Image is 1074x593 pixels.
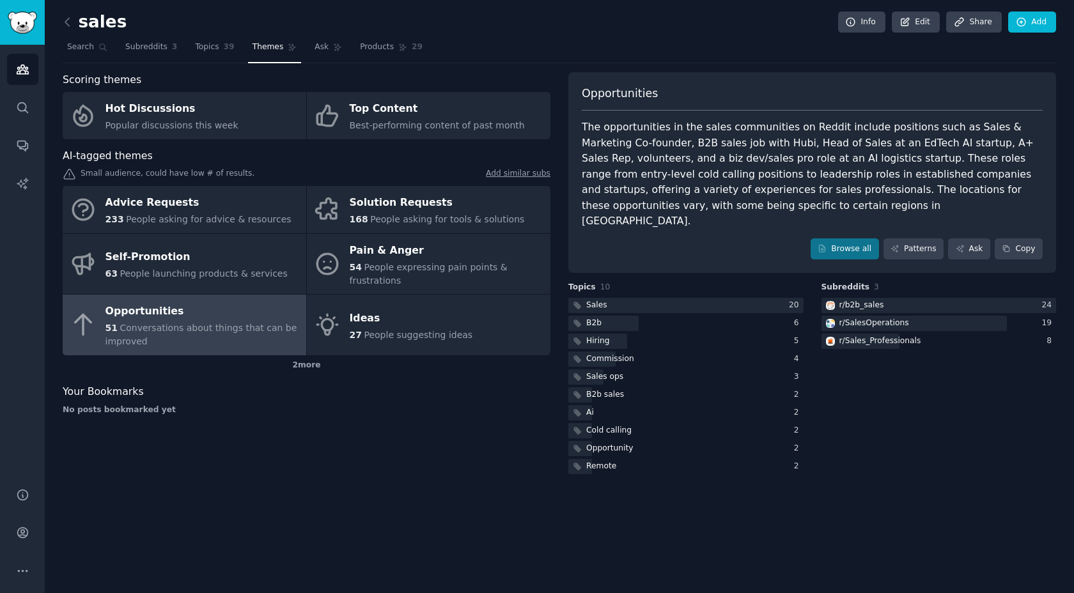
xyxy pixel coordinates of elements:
[995,238,1043,260] button: Copy
[63,37,112,63] a: Search
[826,301,835,310] img: b2b_sales
[307,92,550,139] a: Top ContentBest-performing content of past month
[307,234,550,295] a: Pain & Anger54People expressing pain points & frustrations
[839,318,909,329] div: r/ SalesOperations
[568,334,804,350] a: Hiring5
[794,318,804,329] div: 6
[826,319,835,328] img: SalesOperations
[248,37,302,63] a: Themes
[105,268,118,279] span: 63
[586,461,616,472] div: Remote
[1008,12,1056,33] a: Add
[821,282,870,293] span: Subreddits
[821,334,1057,350] a: Sales_Professionalsr/Sales_Professionals8
[224,42,235,53] span: 39
[811,238,879,260] a: Browse all
[120,268,287,279] span: People launching products & services
[586,300,607,311] div: Sales
[126,214,291,224] span: People asking for advice & resources
[63,355,550,376] div: 2 more
[586,389,624,401] div: B2b sales
[486,168,550,181] a: Add similar subs
[821,316,1057,332] a: SalesOperationsr/SalesOperations19
[307,186,550,233] a: Solution Requests168People asking for tools & solutions
[839,335,921,347] div: r/ Sales_Professionals
[105,247,288,268] div: Self-Promotion
[586,353,634,365] div: Commission
[794,443,804,454] div: 2
[586,318,602,329] div: B2b
[821,298,1057,314] a: b2b_salesr/b2b_sales24
[310,37,346,63] a: Ask
[195,42,219,53] span: Topics
[350,99,525,119] div: Top Content
[350,262,362,272] span: 54
[105,323,297,346] span: Conversations about things that can be improved
[172,42,178,53] span: 3
[568,316,804,332] a: B2b6
[105,99,238,119] div: Hot Discussions
[370,214,524,224] span: People asking for tools & solutions
[63,384,144,400] span: Your Bookmarks
[105,193,292,213] div: Advice Requests
[582,119,1043,229] div: The opportunities in the sales communities on Reddit include positions such as Sales & Marketing ...
[412,42,423,53] span: 29
[63,186,306,233] a: Advice Requests233People asking for advice & resources
[360,42,394,53] span: Products
[586,407,594,419] div: Ai
[67,42,94,53] span: Search
[789,300,804,311] div: 20
[568,298,804,314] a: Sales20
[586,371,623,383] div: Sales ops
[794,461,804,472] div: 2
[568,282,596,293] span: Topics
[1047,335,1056,347] div: 8
[568,387,804,403] a: B2b sales2
[350,214,368,224] span: 168
[883,238,944,260] a: Patterns
[568,441,804,457] a: Opportunity2
[794,389,804,401] div: 2
[105,302,300,322] div: Opportunities
[350,120,525,130] span: Best-performing content of past month
[1041,318,1056,329] div: 19
[105,323,118,333] span: 51
[63,148,153,164] span: AI-tagged themes
[794,353,804,365] div: 4
[350,193,525,213] div: Solution Requests
[794,335,804,347] div: 5
[874,282,879,291] span: 3
[8,12,37,34] img: GummySearch logo
[568,423,804,439] a: Cold calling2
[586,443,634,454] div: Opportunity
[191,37,238,63] a: Topics39
[350,240,544,261] div: Pain & Anger
[838,12,885,33] a: Info
[63,12,127,33] h2: sales
[63,295,306,355] a: Opportunities51Conversations about things that can be improved
[794,371,804,383] div: 3
[946,12,1001,33] a: Share
[307,295,550,355] a: Ideas27People suggesting ideas
[586,425,632,436] div: Cold calling
[253,42,284,53] span: Themes
[568,405,804,421] a: Ai2
[586,335,610,347] div: Hiring
[600,282,611,291] span: 10
[63,234,306,295] a: Self-Promotion63People launching products & services
[1041,300,1056,311] div: 24
[364,330,472,340] span: People suggesting ideas
[355,37,427,63] a: Products29
[794,407,804,419] div: 2
[315,42,329,53] span: Ask
[121,37,182,63] a: Subreddits3
[63,168,550,181] div: Small audience, could have low # of results.
[568,351,804,367] a: Commission4
[105,120,238,130] span: Popular discussions this week
[568,369,804,385] a: Sales ops3
[582,86,658,102] span: Opportunities
[125,42,167,53] span: Subreddits
[794,425,804,436] div: 2
[350,308,473,328] div: Ideas
[350,262,508,286] span: People expressing pain points & frustrations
